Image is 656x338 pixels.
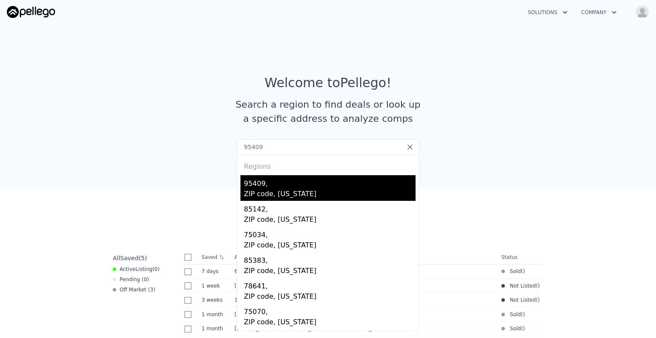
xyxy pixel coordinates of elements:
div: Pending ( 0 ) [113,276,149,283]
div: ZIP code, [US_STATE] [244,189,416,201]
span: Listing [135,266,152,272]
th: Address [231,250,498,265]
span: ) [538,282,540,289]
div: Search a region to find deals or look up a specific address to analyze comps [232,97,424,126]
div: 85383, [244,252,416,266]
div: Saved Properties [109,215,547,230]
span: Not Listed ( [505,282,538,289]
div: 75070, [244,303,416,317]
span: [STREET_ADDRESS] [234,312,285,317]
div: All ( 5 ) [113,254,147,262]
time: 2025-09-11 22:14 [202,282,228,289]
div: Regions [240,155,416,175]
span: [STREET_ADDRESS][PERSON_NAME] [234,326,328,332]
th: Status [498,250,543,265]
span: Sold ( [505,311,523,318]
div: 75034, [244,226,416,240]
time: 2025-08-19 19:19 [202,311,228,318]
time: 2025-09-12 19:10 [202,268,228,275]
img: Pellego [7,6,55,18]
span: ) [538,297,540,303]
span: ) [523,268,525,275]
span: 1688 Kearny Ct [234,297,274,303]
div: 78641, [244,278,416,291]
time: 2025-08-26 22:27 [202,297,228,303]
div: Welcome to Pellego ! [265,75,392,91]
time: 2025-08-18 16:39 [202,325,228,332]
span: ) [523,325,525,332]
span: Saved [120,255,138,262]
button: Solutions [521,5,574,20]
th: Saved [198,250,231,264]
div: ZIP code, [US_STATE] [244,266,416,278]
span: ) [523,311,525,318]
input: Search an address or region... [237,139,419,155]
span: Active ( 0 ) [120,266,160,273]
div: ZIP code, [US_STATE] [244,240,416,252]
div: 95409, [244,175,416,189]
div: ZIP code, [US_STATE] [244,291,416,303]
div: ZIP code, [US_STATE] [244,317,416,329]
span: [STREET_ADDRESS] [234,283,285,289]
span: Sold ( [505,268,523,275]
div: ZIP code, [US_STATE] [244,215,416,226]
div: Off Market ( 3 ) [113,286,155,293]
span: Not Listed ( [505,297,538,303]
span: 624 Saint [PERSON_NAME] Dr [234,268,311,274]
img: avatar [635,5,649,19]
div: 85142, [244,201,416,215]
span: Sold ( [505,325,523,332]
button: Company [574,5,624,20]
